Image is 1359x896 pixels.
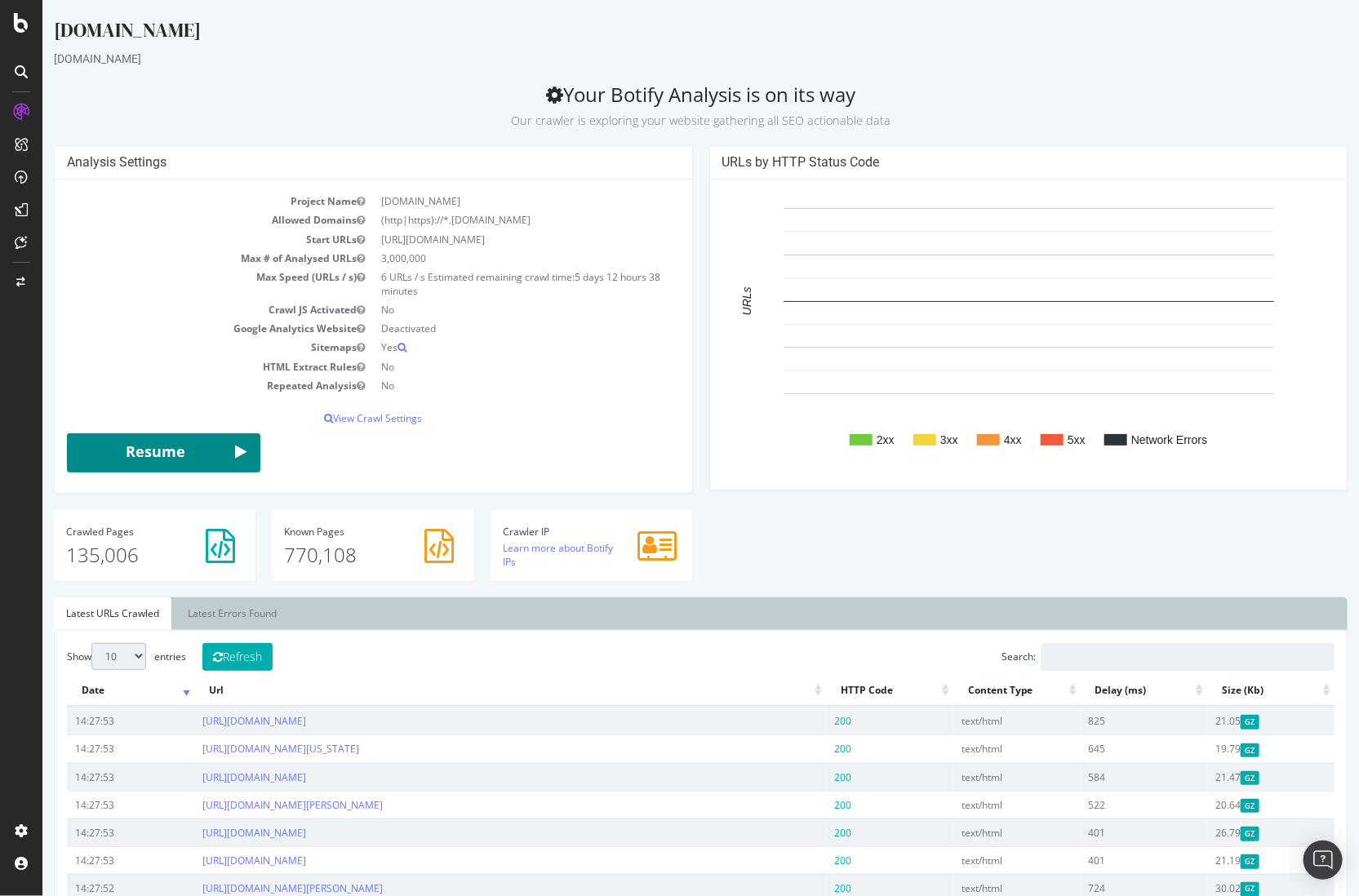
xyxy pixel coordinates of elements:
button: Refresh [160,643,230,671]
td: 21.19 [1165,846,1292,874]
p: View Crawl Settings [24,411,637,425]
td: text/html [911,791,1038,818]
h2: Your Botify Analysis is on its way [11,83,1305,129]
input: Search: [998,643,1292,671]
a: Learn more about Botify IPs [460,541,571,569]
span: Gzipped Content [1198,827,1217,841]
span: Gzipped Content [1198,799,1217,813]
th: Size (Kb): activate to sort column ascending [1165,675,1292,707]
a: [URL][DOMAIN_NAME][PERSON_NAME] [160,798,340,812]
h4: Pages Crawled [24,526,201,537]
td: [DOMAIN_NAME] [331,192,637,211]
td: 21.47 [1165,763,1292,791]
span: Gzipped Content [1198,715,1217,729]
td: 14:27:53 [24,734,152,762]
text: 5xx [1025,433,1043,446]
span: 200 [792,854,809,867]
td: Max # of Analysed URLs [24,249,331,268]
td: Repeated Analysis [24,376,331,395]
td: 14:27:53 [24,763,152,791]
a: [URL][DOMAIN_NAME][PERSON_NAME] [160,881,340,895]
a: [URL][DOMAIN_NAME][US_STATE] [160,742,317,756]
label: Show entries [24,643,144,670]
a: [URL][DOMAIN_NAME] [160,826,264,840]
text: 2xx [834,433,852,446]
td: Crawl JS Activated [24,300,331,319]
td: Allowed Domains [24,211,331,229]
td: (http|https)://*.[DOMAIN_NAME] [331,211,637,229]
td: Yes [331,338,637,357]
h4: Crawler IP [460,526,637,537]
th: Date: activate to sort column ascending [24,675,152,707]
td: 584 [1038,763,1166,791]
a: Latest URLs Crawled [11,597,129,630]
span: 200 [792,798,809,812]
div: [DOMAIN_NAME] [11,16,1305,51]
a: [URL][DOMAIN_NAME] [160,714,264,728]
span: Gzipped Content [1198,882,1217,896]
th: Delay (ms): activate to sort column ascending [1038,675,1166,707]
td: text/html [911,763,1038,791]
text: 4xx [962,433,979,446]
p: 770,108 [242,541,419,569]
span: 200 [792,770,809,784]
a: Latest Errors Found [133,597,246,630]
select: Showentries [49,643,104,670]
td: 14:27:53 [24,818,152,846]
td: 401 [1038,818,1166,846]
td: Start URLs [24,230,331,249]
td: Sitemaps [24,338,331,357]
p: 135,006 [24,541,201,569]
th: Content Type: activate to sort column ascending [911,675,1038,707]
td: No [331,376,637,395]
span: Gzipped Content [1198,743,1217,757]
td: 401 [1038,846,1166,874]
td: No [331,357,637,376]
span: 200 [792,881,809,895]
text: Network Errors [1089,433,1165,446]
th: HTTP Code: activate to sort column ascending [784,675,911,707]
div: [DOMAIN_NAME] [11,51,1305,67]
td: 26.79 [1165,818,1292,846]
td: text/html [911,707,1038,734]
td: 14:27:53 [24,707,152,734]
td: Deactivated [331,319,637,338]
span: 200 [792,714,809,728]
a: [URL][DOMAIN_NAME] [160,770,264,784]
td: Max Speed (URLs / s) [24,268,331,300]
td: 3,000,000 [331,249,637,268]
h4: Analysis Settings [24,154,637,171]
td: text/html [911,846,1038,874]
text: URLs [698,287,711,316]
td: Google Analytics Website [24,319,331,338]
td: 14:27:53 [24,846,152,874]
td: 14:27:53 [24,791,152,818]
h4: Pages Known [242,526,419,537]
span: 200 [792,742,809,756]
td: No [331,300,637,319]
td: text/html [911,818,1038,846]
td: HTML Extract Rules [24,357,331,376]
span: Gzipped Content [1198,771,1217,785]
td: 20.64 [1165,791,1292,818]
svg: A chart. [680,192,1293,477]
td: Project Name [24,192,331,211]
text: 3xx [898,433,916,446]
h4: URLs by HTTP Status Code [680,154,1293,171]
td: 19.79 [1165,734,1292,762]
small: Our crawler is exploring your website gathering all SEO actionable data [469,113,848,128]
div: Open Intercom Messenger [1303,841,1343,880]
span: 5 days 12 hours 38 minutes [339,270,618,298]
span: 200 [792,826,809,840]
td: 6 URLs / s Estimated remaining crawl time: [331,268,637,300]
td: 645 [1038,734,1166,762]
label: Search: [959,643,1292,671]
span: Gzipped Content [1198,854,1217,868]
a: [URL][DOMAIN_NAME] [160,854,264,867]
td: 522 [1038,791,1166,818]
th: Url: activate to sort column ascending [152,675,784,707]
td: 825 [1038,707,1166,734]
td: 21.05 [1165,707,1292,734]
td: [URL][DOMAIN_NAME] [331,230,637,249]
